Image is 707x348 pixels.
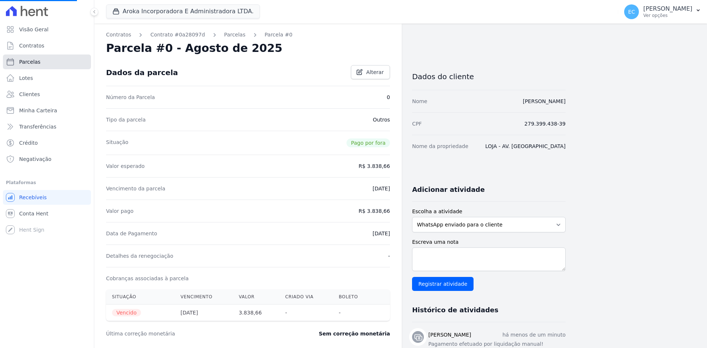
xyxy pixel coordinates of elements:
dt: Data de Pagamento [106,230,157,237]
th: Situação [106,289,175,305]
span: Contratos [19,42,44,49]
th: [DATE] [175,305,233,321]
h3: [PERSON_NAME] [428,331,471,339]
div: Plataformas [6,178,88,187]
a: Visão Geral [3,22,91,37]
dt: Vencimento da parcela [106,185,165,192]
dd: Sem correção monetária [319,330,390,337]
h2: Parcela #0 - Agosto de 2025 [106,42,282,55]
nav: Breadcrumb [106,31,390,39]
h3: Adicionar atividade [412,185,485,194]
span: Minha Carteira [19,107,57,114]
span: Transferências [19,123,56,130]
th: - [279,305,333,321]
label: Escolha a atividade [412,208,566,215]
span: Clientes [19,91,40,98]
h3: Histórico de atividades [412,306,498,314]
input: Registrar atividade [412,277,474,291]
dt: Última correção monetária [106,330,274,337]
dd: R$ 3.838,66 [359,207,390,215]
dt: Cobranças associadas à parcela [106,275,189,282]
th: - [333,305,374,321]
a: Clientes [3,87,91,102]
a: Contrato #0a28097d [150,31,205,39]
dd: R$ 3.838,66 [359,162,390,170]
th: Boleto [333,289,374,305]
dd: LOJA - AV. [GEOGRAPHIC_DATA] [485,143,566,150]
span: Parcelas [19,58,41,66]
dt: Nome [412,98,427,105]
span: Alterar [366,68,384,76]
span: Lotes [19,74,33,82]
label: Escreva uma nota [412,238,566,246]
a: Contratos [3,38,91,53]
dd: [DATE] [373,185,390,192]
span: Pago por fora [347,138,390,147]
div: Dados da parcela [106,68,178,77]
dt: Número da Parcela [106,94,155,101]
p: [PERSON_NAME] [643,5,692,13]
dt: Valor esperado [106,162,145,170]
dt: CPF [412,120,422,127]
a: Transferências [3,119,91,134]
a: [PERSON_NAME] [523,98,566,104]
dd: 0 [387,94,390,101]
dt: Situação [106,138,129,147]
a: Crédito [3,136,91,150]
a: Alterar [351,65,390,79]
th: Valor [233,289,279,305]
a: Lotes [3,71,91,85]
span: Visão Geral [19,26,49,33]
span: Conta Hent [19,210,48,217]
th: Vencimento [175,289,233,305]
th: 3.838,66 [233,305,279,321]
th: Criado via [279,289,333,305]
a: Contratos [106,31,131,39]
dd: - [388,252,390,260]
a: Minha Carteira [3,103,91,118]
dd: Outros [373,116,390,123]
h3: Dados do cliente [412,72,566,81]
p: há menos de um minuto [502,331,566,339]
p: Ver opções [643,13,692,18]
dt: Tipo da parcela [106,116,146,123]
a: Negativação [3,152,91,166]
a: Conta Hent [3,206,91,221]
dd: 279.399.438-39 [524,120,566,127]
button: EC [PERSON_NAME] Ver opções [618,1,707,22]
span: Negativação [19,155,52,163]
p: Pagamento efetuado por liquidação manual! [428,340,566,348]
span: EC [628,9,635,14]
button: Aroka Incorporadora E Administradora LTDA. [106,4,260,18]
span: Recebíveis [19,194,47,201]
span: Crédito [19,139,38,147]
dd: [DATE] [373,230,390,237]
a: Parcela #0 [265,31,293,39]
span: Vencido [112,309,141,316]
dt: Valor pago [106,207,134,215]
a: Parcelas [3,55,91,69]
a: Parcelas [224,31,246,39]
dt: Nome da propriedade [412,143,468,150]
dt: Detalhes da renegociação [106,252,173,260]
a: Recebíveis [3,190,91,205]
